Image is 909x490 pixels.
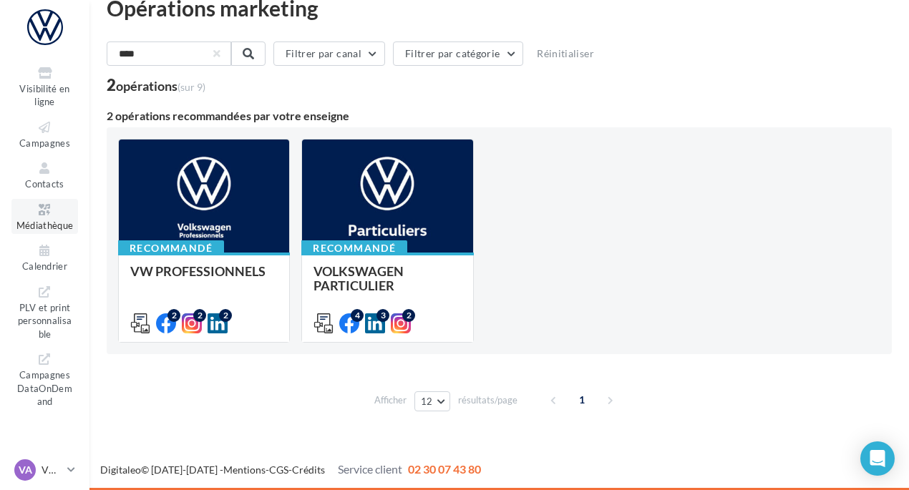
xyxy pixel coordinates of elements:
a: Médiathèque [11,199,78,234]
span: 02 30 07 43 80 [408,462,481,476]
a: Calendrier [11,240,78,275]
a: PLV et print personnalisable [11,281,78,343]
div: 2 [107,77,205,93]
a: Crédits [292,464,325,476]
span: (sur 9) [178,81,205,93]
span: VA [19,463,32,477]
div: 2 [219,309,232,322]
span: Campagnes [19,137,70,149]
a: Campagnes [11,117,78,152]
a: Campagnes DataOnDemand [11,348,78,411]
div: Open Intercom Messenger [860,441,895,476]
span: Afficher [374,393,407,407]
span: PLV et print personnalisable [18,299,72,340]
button: 12 [414,391,451,411]
div: 3 [376,309,389,322]
span: Contacts [25,178,64,190]
div: 2 [402,309,415,322]
div: opérations [116,79,205,92]
button: Réinitialiser [531,45,600,62]
span: Médiathèque [16,220,74,231]
p: VW AHUY [42,463,62,477]
a: Visibilité en ligne [11,62,78,111]
div: Recommandé [301,240,407,256]
span: VW PROFESSIONNELS [130,263,266,279]
div: 2 opérations recommandées par votre enseigne [107,110,892,122]
div: 2 [167,309,180,322]
button: Filtrer par catégorie [393,41,523,66]
span: VOLKSWAGEN PARTICULIER [313,263,404,293]
a: Mentions [223,464,266,476]
span: © [DATE]-[DATE] - - - [100,464,481,476]
a: CGS [269,464,288,476]
a: Digitaleo [100,464,141,476]
span: Visibilité en ligne [19,83,69,108]
div: 4 [351,309,364,322]
div: 2 [193,309,206,322]
span: 12 [421,396,433,407]
a: Contacts [11,157,78,192]
span: Campagnes DataOnDemand [17,366,72,407]
span: Calendrier [22,260,67,272]
a: VA VW AHUY [11,456,78,484]
div: Recommandé [118,240,224,256]
span: Service client [338,462,402,476]
span: résultats/page [458,393,517,407]
span: 1 [570,388,593,411]
button: Filtrer par canal [273,41,385,66]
